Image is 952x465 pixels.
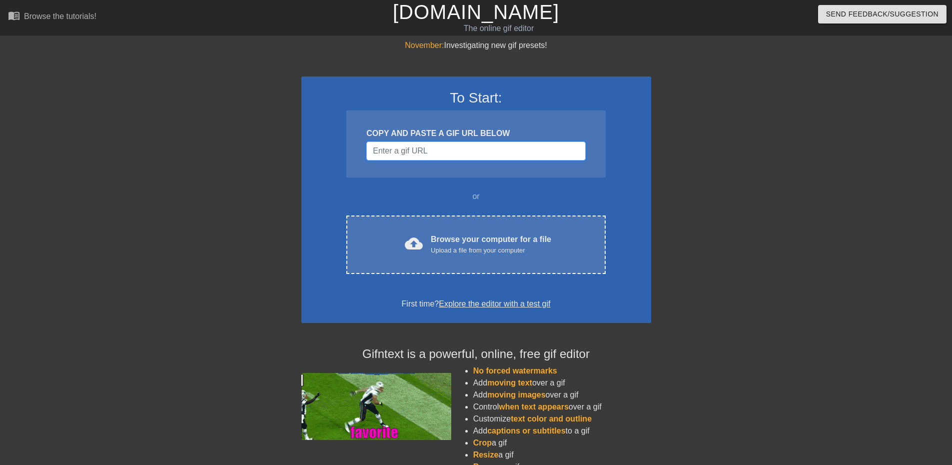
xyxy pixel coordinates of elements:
[8,9,96,25] a: Browse the tutorials!
[314,298,638,310] div: First time?
[8,9,20,21] span: menu_book
[327,190,625,202] div: or
[487,426,565,435] span: captions or subtitles
[405,41,444,49] span: November:
[511,414,592,423] span: text color and outline
[322,22,675,34] div: The online gif editor
[405,234,423,252] span: cloud_upload
[366,141,585,160] input: Username
[431,233,551,255] div: Browse your computer for a file
[473,425,651,437] li: Add to a gif
[473,377,651,389] li: Add over a gif
[301,39,651,51] div: Investigating new gif presets!
[473,437,651,449] li: a gif
[393,1,559,23] a: [DOMAIN_NAME]
[314,89,638,106] h3: To Start:
[818,5,947,23] button: Send Feedback/Suggestion
[439,299,550,308] a: Explore the editor with a test gif
[473,401,651,413] li: Control over a gif
[473,449,651,461] li: a gif
[366,127,585,139] div: COPY AND PASTE A GIF URL BELOW
[473,450,499,459] span: Resize
[301,373,451,440] img: football_small.gif
[473,389,651,401] li: Add over a gif
[826,8,939,20] span: Send Feedback/Suggestion
[487,378,532,387] span: moving text
[301,347,651,361] h4: Gifntext is a powerful, online, free gif editor
[473,413,651,425] li: Customize
[24,12,96,20] div: Browse the tutorials!
[431,245,551,255] div: Upload a file from your computer
[487,390,545,399] span: moving images
[473,438,492,447] span: Crop
[473,366,557,375] span: No forced watermarks
[499,402,569,411] span: when text appears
